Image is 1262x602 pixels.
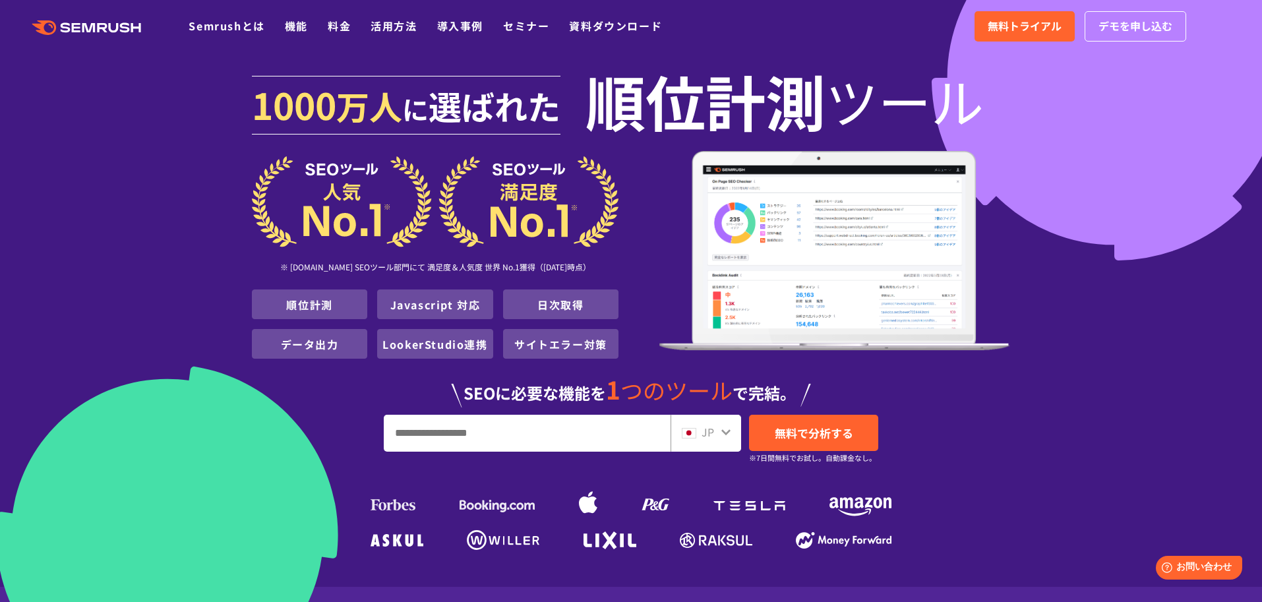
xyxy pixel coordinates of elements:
a: Semrushとは [189,18,264,34]
a: LookerStudio連携 [382,336,487,352]
span: JP [702,424,714,440]
span: ツール [826,74,984,127]
span: つのツール [620,374,733,406]
span: 万人 [336,82,402,129]
span: 選ばれた [429,82,560,129]
span: 1000 [252,78,336,131]
span: 1 [606,371,620,407]
a: 活用方法 [371,18,417,34]
a: 無料で分析する [749,415,878,451]
a: サイトエラー対策 [514,336,607,352]
a: デモを申し込む [1085,11,1186,42]
a: 導入事例 [437,18,483,34]
span: で完結。 [733,381,796,404]
span: に [402,90,429,128]
span: 無料で分析する [775,425,853,441]
a: 無料トライアル [975,11,1075,42]
span: デモを申し込む [1098,18,1172,35]
a: セミナー [503,18,549,34]
span: 無料トライアル [988,18,1062,35]
a: 日次取得 [537,297,584,313]
div: ※ [DOMAIN_NAME] SEOツール部門にて 満足度＆人気度 世界 No.1獲得（[DATE]時点） [252,247,618,289]
a: データ出力 [281,336,339,352]
span: 順位計測 [586,74,826,127]
small: ※7日間無料でお試し。自動課金なし。 [749,452,876,464]
a: 資料ダウンロード [569,18,662,34]
a: 機能 [285,18,308,34]
a: Javascript 対応 [390,297,481,313]
a: 料金 [328,18,351,34]
iframe: Help widget launcher [1145,551,1247,587]
input: URL、キーワードを入力してください [384,415,670,451]
a: 順位計測 [286,297,332,313]
div: SEOに必要な機能を [252,364,1010,407]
